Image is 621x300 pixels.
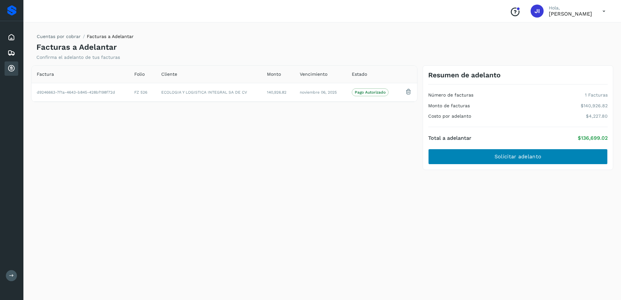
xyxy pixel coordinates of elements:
[129,83,156,101] td: FZ 526
[428,71,501,79] h3: Resumen de adelanto
[352,71,367,78] span: Estado
[428,149,608,164] button: Solicitar adelanto
[37,34,81,39] a: Cuentas por cobrar
[87,34,134,39] span: Facturas a Adelantar
[428,103,470,109] h4: Monto de facturas
[428,135,471,141] h4: Total a adelantar
[5,30,18,45] div: Inicio
[300,90,337,95] span: noviembre 06, 2025
[300,71,327,78] span: Vencimiento
[156,83,262,101] td: ECOLOGIA Y LOGISTICA INTEGRAL SA DE CV
[578,135,608,141] p: $136,699.02
[585,92,608,98] p: 1 Facturas
[549,11,592,17] p: José Ignacio Flores Santiago
[428,113,471,119] h4: Costo por adelanto
[549,5,592,11] p: Hola,
[355,90,386,95] p: Pago Autorizado
[586,113,608,119] p: $4,227.80
[581,103,608,109] p: $140,926.82
[37,71,54,78] span: Factura
[5,46,18,60] div: Embarques
[134,71,145,78] span: Folio
[267,90,286,95] span: 140,926.82
[36,55,120,60] p: Confirma el adelanto de tus facturas
[161,71,177,78] span: Cliente
[5,61,18,76] div: Cuentas por cobrar
[36,33,134,43] nav: breadcrumb
[36,43,117,52] h4: Facturas a Adelantar
[267,71,281,78] span: Monto
[32,83,129,101] td: d9246663-7f1a-4643-b845-428bf198f72d
[495,153,541,160] span: Solicitar adelanto
[428,92,473,98] h4: Número de facturas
